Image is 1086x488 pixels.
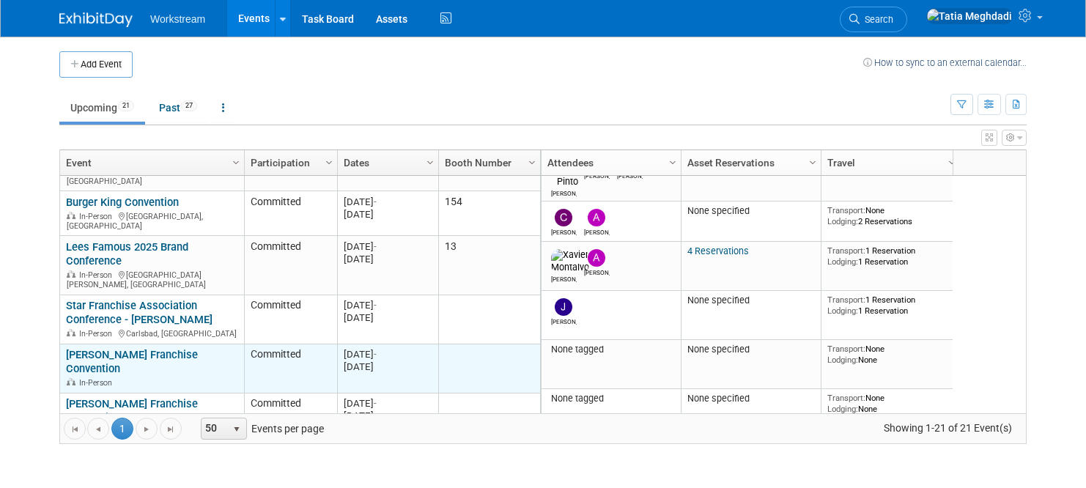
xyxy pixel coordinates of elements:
a: Attendees [547,150,671,175]
div: 1 Reservation 1 Reservation [827,295,955,316]
img: In-Person Event [67,212,75,219]
div: Chris Connelly [551,226,577,236]
span: Search [860,14,893,25]
a: Upcoming21 [59,94,145,122]
span: Lodging: [827,306,858,316]
span: Go to the first page [69,424,81,435]
div: [DATE] [344,240,432,253]
span: Go to the next page [141,424,152,435]
a: Dates [344,150,429,175]
div: 1 Reservation 1 Reservation [827,245,955,267]
a: [PERSON_NAME] Franchise Convention [66,348,198,375]
a: How to sync to an external calendar... [863,57,1027,68]
span: - [374,398,377,409]
span: Transport: [827,295,865,305]
a: [PERSON_NAME] Franchise Convention [66,397,198,424]
span: - [374,349,377,360]
button: Add Event [59,51,133,78]
div: Andrew Walters [584,267,610,276]
a: Column Settings [423,150,439,172]
span: - [374,241,377,252]
div: Carlsbad, [GEOGRAPHIC_DATA] [66,327,237,339]
span: None specified [687,295,750,306]
div: [DATE] [344,196,432,208]
span: select [231,424,243,435]
span: None specified [687,393,750,404]
div: None tagged [547,393,676,404]
a: Burger King Convention [66,196,179,209]
span: None specified [687,205,750,216]
span: Column Settings [526,157,538,169]
span: 1 [111,418,133,440]
span: Transport: [827,245,865,256]
td: Committed [244,344,337,393]
span: Transport: [827,205,865,215]
img: In-Person Event [67,270,75,278]
span: Go to the previous page [92,424,104,435]
span: Column Settings [667,157,679,169]
div: None tagged [547,344,676,355]
div: [DATE] [344,311,432,324]
td: Committed [244,191,337,236]
span: Lodging: [827,216,858,226]
span: Column Settings [946,157,958,169]
img: Xavier Montalvo [551,249,589,273]
img: Tatia Meghdadi [926,8,1013,24]
span: Lodging: [827,404,858,414]
span: Go to the last page [165,424,177,435]
span: 21 [118,100,134,111]
span: 50 [202,418,226,439]
div: [GEOGRAPHIC_DATA], [GEOGRAPHIC_DATA] [66,165,237,187]
span: In-Person [79,329,117,339]
div: [DATE] [344,348,432,361]
span: Column Settings [424,157,436,169]
a: Column Settings [945,150,961,172]
a: 4 Reservations [687,245,749,256]
span: In-Person [79,212,117,221]
span: Transport: [827,393,865,403]
span: Lodging: [827,256,858,267]
a: Search [840,7,907,32]
a: Go to the next page [136,418,158,440]
a: Column Settings [322,150,338,172]
img: In-Person Event [67,378,75,385]
td: 13 [438,236,540,295]
a: Column Settings [229,150,245,172]
a: Column Settings [525,150,541,172]
span: Events per page [182,418,339,440]
span: Column Settings [230,157,242,169]
a: Column Settings [805,150,821,172]
a: Booth Number [445,150,531,175]
span: Showing 1-21 of 21 Event(s) [871,418,1026,438]
div: Jacob Davis [551,316,577,325]
div: None None [827,393,955,414]
span: Workstream [150,13,205,25]
div: [DATE] [344,361,432,373]
span: 27 [181,100,197,111]
span: Column Settings [323,157,335,169]
span: Transport: [827,344,865,354]
span: - [374,196,377,207]
img: In-Person Event [67,329,75,336]
span: Lodging: [827,355,858,365]
a: Travel [827,150,950,175]
td: 154 [438,191,540,236]
img: ExhibitDay [59,12,133,27]
div: [DATE] [344,410,432,422]
div: [DATE] [344,397,432,410]
td: Committed [244,295,337,344]
div: Andrew Walters [584,226,610,236]
div: Marcelo Pinto [551,188,577,197]
div: [DATE] [344,299,432,311]
a: Column Settings [665,150,681,172]
td: Committed [244,393,337,443]
a: Asset Reservations [687,150,811,175]
div: [GEOGRAPHIC_DATA], [GEOGRAPHIC_DATA] [66,210,237,232]
div: Xavier Montalvo [551,273,577,283]
span: In-Person [79,270,117,280]
a: Star Franchise Association Conference - [PERSON_NAME] [66,299,213,326]
a: Go to the last page [160,418,182,440]
div: None None [827,344,955,365]
span: Column Settings [807,157,819,169]
span: None specified [687,344,750,355]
